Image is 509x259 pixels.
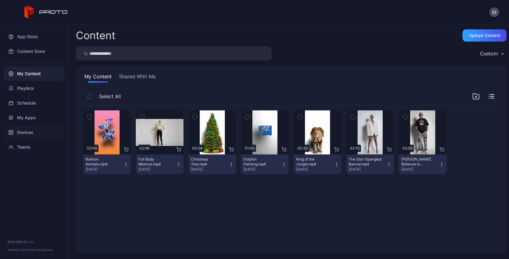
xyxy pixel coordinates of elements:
[489,7,499,17] button: M
[4,66,65,81] a: My Content
[401,167,439,172] div: [DATE]
[138,167,176,172] div: [DATE]
[4,125,65,140] a: Devices
[477,46,507,61] button: Custom
[349,157,382,167] div: The Star-Spangled Banner.mp4
[243,157,277,167] div: Dolphin Painting.mp4
[188,154,236,174] button: Christmas Tree.mp4[DATE]
[349,167,387,172] div: [DATE]
[243,167,281,172] div: [DATE]
[469,33,500,38] div: Upload Content
[346,154,394,174] button: The Star-Spangled Banner.mp4[DATE]
[28,248,53,252] a: Terms Of Service
[399,154,447,174] button: [PERSON_NAME] Believes in Proto.mp4[DATE]
[4,44,65,59] a: Content Store
[4,110,65,125] a: My Apps
[296,157,330,167] div: King of the Jungle.mp4
[4,29,65,44] a: App Store
[4,96,65,110] a: Schedule
[7,239,61,244] div: © 2025 PROTO, Inc.
[7,248,28,252] span: Version 1.13.1 •
[83,73,113,83] button: My Content
[118,73,157,83] button: Shared With Me
[138,157,172,167] div: Full Body Workout.mp4
[86,167,124,172] div: [DATE]
[296,167,334,172] div: [DATE]
[401,157,435,167] div: Howie Mandel Believes in Proto.mp4
[191,157,225,167] div: Christmas Tree.mp4
[76,30,115,41] div: Content
[480,50,498,57] div: Custom
[99,93,121,100] span: Select All
[4,81,65,96] a: Playlists
[294,154,341,174] button: King of the Jungle.mp4[DATE]
[463,29,507,42] button: Upload Content
[241,154,289,174] button: Dolphin Painting.mp4[DATE]
[136,154,184,174] button: Full Body Workout.mp4[DATE]
[191,167,229,172] div: [DATE]
[86,157,119,167] div: Balloon Animals.mp4
[4,140,65,154] a: Teams
[83,154,131,174] button: Balloon Animals.mp4[DATE]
